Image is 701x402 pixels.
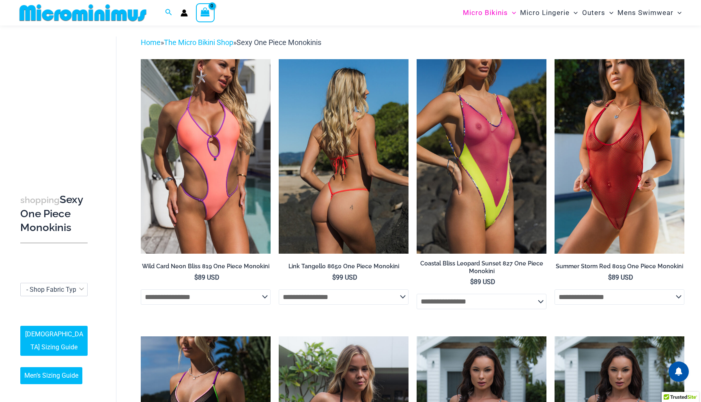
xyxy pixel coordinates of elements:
a: Link Tangello 8650 One Piece Monokini [279,263,409,273]
a: Men’s Sizing Guide [20,367,82,384]
span: $ [608,274,612,281]
h2: Wild Card Neon Bliss 819 One Piece Monokini [141,263,271,270]
span: - Shop Fabric Type [20,283,88,296]
a: Wild Card Neon Bliss 819 One Piece Monokini [141,263,271,273]
span: Menu Toggle [673,2,682,23]
a: [DEMOGRAPHIC_DATA] Sizing Guide [20,326,88,356]
span: Mens Swimwear [617,2,673,23]
a: Summer Storm Red 8019 One Piece Monokini [555,263,684,273]
img: Wild Card Neon Bliss 819 One Piece 04 [141,59,271,254]
span: $ [194,274,198,281]
img: Summer Storm Red 8019 One Piece 04 [555,59,684,254]
bdi: 99 USD [332,274,357,281]
a: Coastal Bliss Leopard Sunset 827 One Piece Monokini 06Coastal Bliss Leopard Sunset 827 One Piece ... [417,59,546,254]
img: MM SHOP LOGO FLAT [16,4,150,22]
bdi: 89 USD [470,278,495,286]
span: $ [332,274,336,281]
span: Micro Bikinis [463,2,508,23]
a: Home [141,38,161,47]
a: Micro BikinisMenu ToggleMenu Toggle [461,2,518,23]
span: Menu Toggle [570,2,578,23]
a: Micro LingerieMenu ToggleMenu Toggle [518,2,580,23]
span: Sexy One Piece Monokinis [237,38,321,47]
span: - Shop Fabric Type [21,283,87,296]
a: The Micro Bikini Shop [164,38,233,47]
nav: Site Navigation [460,1,685,24]
a: Coastal Bliss Leopard Sunset 827 One Piece Monokini [417,260,546,278]
span: - Shop Fabric Type [26,286,80,293]
a: Wild Card Neon Bliss 819 One Piece 04Wild Card Neon Bliss 819 One Piece 05Wild Card Neon Bliss 81... [141,59,271,254]
a: OutersMenu ToggleMenu Toggle [580,2,615,23]
span: Menu Toggle [605,2,613,23]
img: Link Tangello 8650 One Piece Monokini 12 [279,59,409,254]
span: Micro Lingerie [520,2,570,23]
a: Link Tangello 8650 One Piece Monokini 11Link Tangello 8650 One Piece Monokini 12Link Tangello 865... [279,59,409,254]
span: $ [470,278,474,286]
a: Summer Storm Red 8019 One Piece 04Summer Storm Red 8019 One Piece 03Summer Storm Red 8019 One Pie... [555,59,684,254]
iframe: TrustedSite Certified [20,6,93,168]
h2: Link Tangello 8650 One Piece Monokini [279,263,409,270]
a: Account icon link [181,9,188,17]
a: Mens SwimwearMenu ToggleMenu Toggle [615,2,684,23]
h2: Coastal Bliss Leopard Sunset 827 One Piece Monokini [417,260,546,275]
a: Search icon link [165,8,172,18]
a: View Shopping Cart, empty [196,3,215,22]
h2: Summer Storm Red 8019 One Piece Monokini [555,263,684,270]
bdi: 89 USD [608,274,633,281]
img: Coastal Bliss Leopard Sunset 827 One Piece Monokini 06 [417,59,546,254]
span: Menu Toggle [508,2,516,23]
span: » » [141,38,321,47]
bdi: 89 USD [194,274,219,281]
span: shopping [20,195,60,205]
span: Outers [582,2,605,23]
h3: Sexy One Piece Monokinis [20,193,88,234]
